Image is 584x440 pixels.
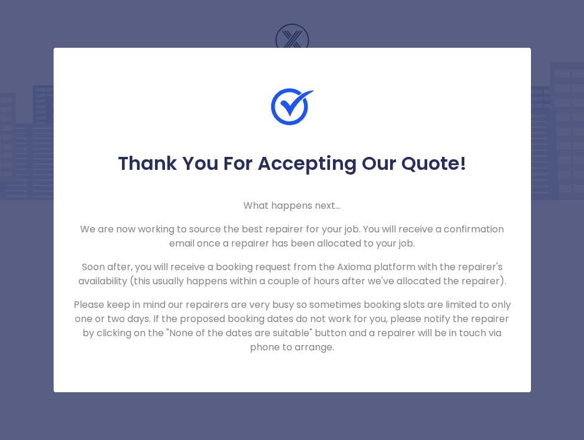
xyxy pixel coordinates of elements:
p: What happens next... [72,199,512,213]
p: We are now working to source the best repairer for your job. You will receive a confirmation emai... [72,222,512,251]
p: Please keep in mind our repairers are very busy so sometimes booking slots are limited to only on... [72,298,512,354]
p: Soon after, you will receive a booking request from the Axioma platform with the repairer's avail... [72,260,512,288]
h5: Thank You For Accepting Our Quote! [72,152,512,175]
img: Check [271,86,314,128]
